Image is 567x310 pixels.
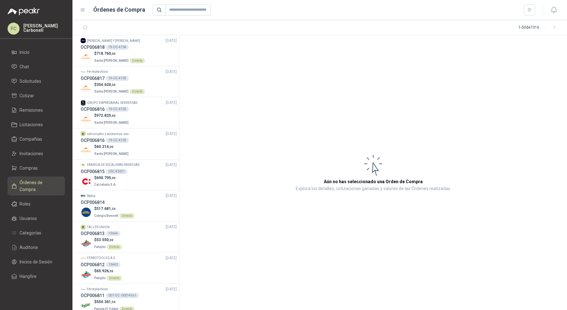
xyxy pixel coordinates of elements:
a: Company LogoFerreplasticos[DATE] OCP00681719-OC-4705Company Logo$354.620,00Santa [PERSON_NAME]Dir... [81,69,177,95]
a: Inicio [8,46,65,58]
a: Company Logo[PERSON_NAME] Y [PERSON_NAME][DATE] OCP00681819-OC-4704Company Logo$718.760,00Santa [... [81,38,177,64]
div: 19-OC-4703 [106,138,129,143]
div: 1 - 50 de 7316 [518,23,559,33]
a: Hangfire [8,270,65,282]
span: [DATE] [166,69,177,75]
a: Compras [8,162,65,174]
span: 354.620 [96,82,116,87]
p: $ [94,82,145,88]
span: Usuarios [20,215,37,222]
a: Company LogoGRUPO EMPRESARIAL SERVER SAS[DATE] OCP00681619-OC-4703Company Logo$972.825,00Santa [P... [81,100,177,126]
h3: OCP006816 [81,137,105,144]
a: Invitaciones [8,148,65,160]
span: [DATE] [166,255,177,261]
img: Company Logo [81,176,92,187]
h3: OCP006815 [81,168,105,175]
span: 554.361 [96,300,116,304]
span: Cotizar [20,92,34,99]
p: $ [94,206,135,212]
a: TALLER UNION[DATE] OCP00681313444Company Logo$53.550,00PatojitoDirecto [81,224,177,250]
img: Company Logo [81,162,86,167]
p: $ [94,299,135,305]
h3: OCP006812 [81,261,105,268]
span: [DATE] [166,100,177,106]
span: 718.760 [96,51,116,56]
span: [DATE] [166,162,177,168]
img: Company Logo [81,287,86,292]
span: Órdenes de Compra [20,179,59,193]
p: $ [94,237,122,243]
img: Company Logo [81,114,92,125]
img: Company Logo [81,238,92,249]
a: Company LogoRedox[DATE] OCP006814Company Logo$517.681,50Colegio BennettDirecto [81,193,177,219]
p: Ferreplasticos [87,69,108,74]
span: ,00 [111,176,116,180]
a: Inicios de Sesión [8,256,65,268]
span: Patojito [94,276,106,280]
span: Santa [PERSON_NAME] [94,121,129,124]
p: TALLER UNION [87,225,110,230]
span: ,00 [111,52,116,55]
div: Directo [130,58,145,63]
p: $ [94,51,145,57]
img: Company Logo [81,38,86,43]
h3: OCP006811 [81,292,105,299]
div: PC [8,23,20,35]
span: Roles [20,200,31,207]
h1: Órdenes de Compra [93,5,145,14]
span: [DATE] [166,193,177,199]
a: Solicitudes [8,75,65,87]
span: ,00 [109,145,113,149]
span: 517.681 [96,206,116,211]
div: 19-OC-4704 [106,45,129,50]
span: Santa [PERSON_NAME] [94,59,129,62]
span: [DATE] [166,224,177,230]
a: Company LogoFERROTOOLS S.A.S.[DATE] OCP00681213443Company Logo$65.926,00PatojitoDirecto [81,255,177,281]
span: 60.214 [96,144,113,149]
div: Directo [107,245,122,250]
p: FERROTOOLS S.A.S. [87,256,116,261]
p: $ [94,113,130,119]
div: 19-OC-4703 [106,107,129,112]
a: Auditoria [8,241,65,253]
p: Ferreplasticos [87,287,108,292]
a: Company LogoFABRICA DE ESCALERAS FANES SAS[DATE] OCP006815OSC 43031Company Logo$690.795,00Calzato... [81,162,177,188]
span: Santa [PERSON_NAME] [94,152,129,155]
div: Directo [130,89,145,94]
a: Licitaciones [8,119,65,131]
span: Santa [PERSON_NAME] [94,90,129,93]
span: Compras [20,165,38,172]
a: Cotizar [8,90,65,102]
p: FABRICA DE ESCALERAS FANES SAS [87,162,139,167]
span: [DATE] [166,131,177,137]
img: Company Logo [81,145,92,156]
a: Roles [8,198,65,210]
div: 13443 [106,262,120,267]
a: Compañías [8,133,65,145]
a: Categorías [8,227,65,239]
span: Categorías [20,229,41,236]
img: Company Logo [81,52,92,63]
span: ,00 [109,238,113,242]
span: ,00 [109,269,113,273]
img: Company Logo [81,194,86,199]
p: [PERSON_NAME] Y [PERSON_NAME] [87,38,140,43]
p: valvuniples y accesorios sas [87,132,129,137]
span: ,00 [111,83,116,87]
span: ,00 [111,114,116,117]
p: $ [94,268,122,274]
p: $ [94,175,117,181]
p: [PERSON_NAME] Carbonell [23,24,65,32]
h3: OCP006814 [81,199,105,206]
img: Logo peakr [8,8,40,15]
span: 690.795 [96,176,116,180]
h3: OCP006817 [81,75,105,82]
img: Company Logo [81,82,92,93]
a: valvuniples y accesorios sas[DATE] OCP00681619-OC-4703Company Logo$60.214,00Santa [PERSON_NAME] [81,131,177,157]
p: Explora los detalles, cotizaciones ganadas y valores de las Órdenes realizadas. [296,185,451,193]
p: GRUPO EMPRESARIAL SERVER SAS [87,100,137,105]
img: Company Logo [81,69,86,74]
span: Licitaciones [20,121,43,128]
h3: OCP006813 [81,230,105,237]
p: $ [94,144,130,150]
